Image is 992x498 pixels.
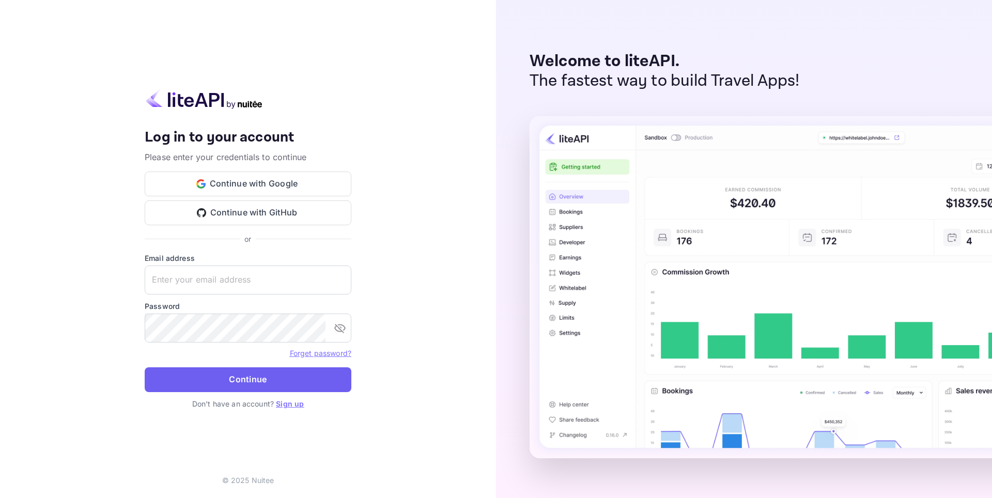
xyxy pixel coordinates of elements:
a: Forget password? [290,349,351,357]
a: Sign up [276,399,304,408]
a: Forget password? [290,348,351,358]
p: or [244,234,251,244]
button: Continue [145,367,351,392]
label: Email address [145,253,351,263]
h4: Log in to your account [145,129,351,147]
button: Continue with GitHub [145,200,351,225]
p: Please enter your credentials to continue [145,151,351,163]
p: Don't have an account? [145,398,351,409]
button: toggle password visibility [330,318,350,338]
button: Continue with Google [145,172,351,196]
p: Welcome to liteAPI. [530,52,800,71]
input: Enter your email address [145,266,351,294]
p: © 2025 Nuitee [222,475,274,486]
img: liteapi [145,89,263,109]
p: The fastest way to build Travel Apps! [530,71,800,91]
label: Password [145,301,351,312]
